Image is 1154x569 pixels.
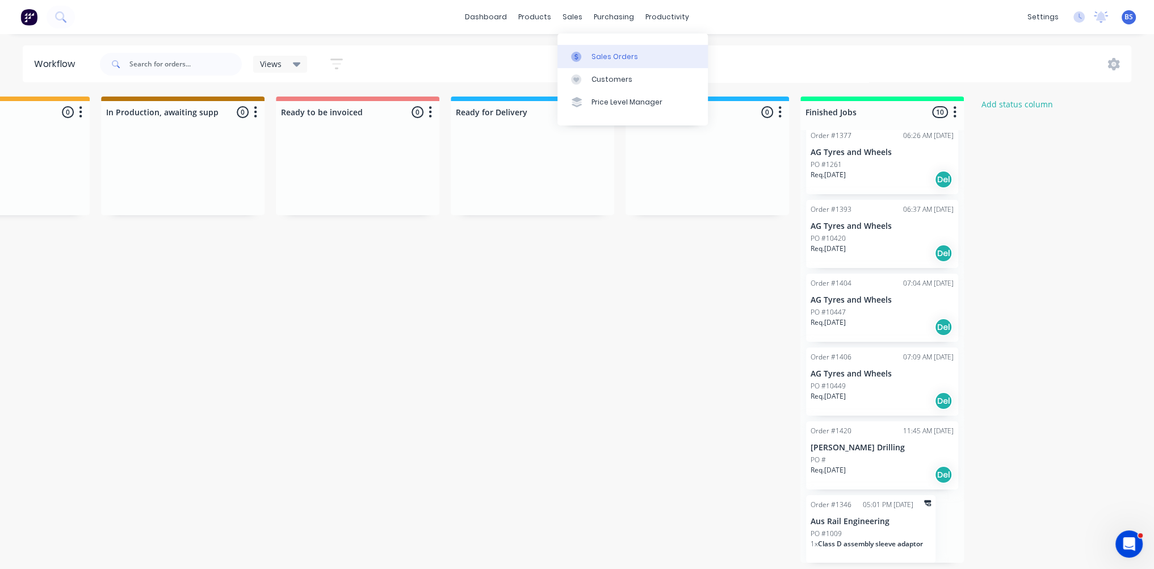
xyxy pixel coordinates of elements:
[806,200,958,268] div: Order #139306:37 AM [DATE]AG Tyres and WheelsPO #10420Req.[DATE]Del
[934,318,952,336] div: Del
[811,160,842,170] p: PO #1261
[811,233,846,244] p: PO #10420
[811,455,826,465] p: PO #
[34,57,81,71] div: Workflow
[591,97,662,107] div: Price Level Manager
[811,295,954,305] p: AG Tyres and Wheels
[459,9,513,26] a: dashboard
[591,52,638,62] div: Sales Orders
[903,131,954,141] div: 06:26 AM [DATE]
[811,465,846,475] p: Req. [DATE]
[811,131,851,141] div: Order #1377
[863,500,913,510] div: 05:01 PM [DATE]
[811,278,851,288] div: Order #1404
[557,91,708,114] a: Price Level Manager
[903,426,954,436] div: 11:45 AM [DATE]
[934,466,952,484] div: Del
[806,495,935,563] div: Order #134605:01 PM [DATE]Aus Rail EngineeringPO #10091xClass D assembly sleeve adaptor
[811,307,846,317] p: PO #10447
[811,426,851,436] div: Order #1420
[934,170,952,189] div: Del
[1124,12,1133,22] span: BS
[811,443,954,453] p: [PERSON_NAME] Drilling
[811,391,846,401] p: Req. [DATE]
[806,126,958,194] div: Order #137706:26 AM [DATE]AG Tyres and WheelsPO #1261Req.[DATE]Del
[806,348,958,416] div: Order #140607:09 AM [DATE]AG Tyres and WheelsPO #10449Req.[DATE]Del
[557,45,708,68] a: Sales Orders
[588,9,640,26] div: purchasing
[557,68,708,91] a: Customers
[903,204,954,215] div: 06:37 AM [DATE]
[260,58,282,70] span: Views
[557,9,588,26] div: sales
[806,274,958,342] div: Order #140407:04 AM [DATE]AG Tyres and WheelsPO #10447Req.[DATE]Del
[811,381,846,391] p: PO #10449
[934,392,952,410] div: Del
[811,244,846,254] p: Req. [DATE]
[591,74,632,85] div: Customers
[1022,9,1064,26] div: settings
[903,352,954,362] div: 07:09 AM [DATE]
[934,244,952,262] div: Del
[811,529,842,539] p: PO #1009
[806,421,958,489] div: Order #142011:45 AM [DATE][PERSON_NAME] DrillingPO #Req.[DATE]Del
[640,9,695,26] div: productivity
[20,9,37,26] img: Factory
[129,53,242,76] input: Search for orders...
[513,9,557,26] div: products
[811,539,818,549] span: 1 x
[903,278,954,288] div: 07:04 AM [DATE]
[1115,530,1143,558] iframe: Intercom live chat
[818,539,923,549] span: Class D assembly sleeve adaptor
[811,148,954,157] p: AG Tyres and Wheels
[811,500,851,510] div: Order #1346
[811,352,851,362] div: Order #1406
[811,221,954,231] p: AG Tyres and Wheels
[811,517,931,526] p: Aus Rail Engineering
[811,369,954,379] p: AG Tyres and Wheels
[811,317,846,328] p: Req. [DATE]
[975,97,1059,112] button: Add status column
[811,204,851,215] div: Order #1393
[811,170,846,180] p: Req. [DATE]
